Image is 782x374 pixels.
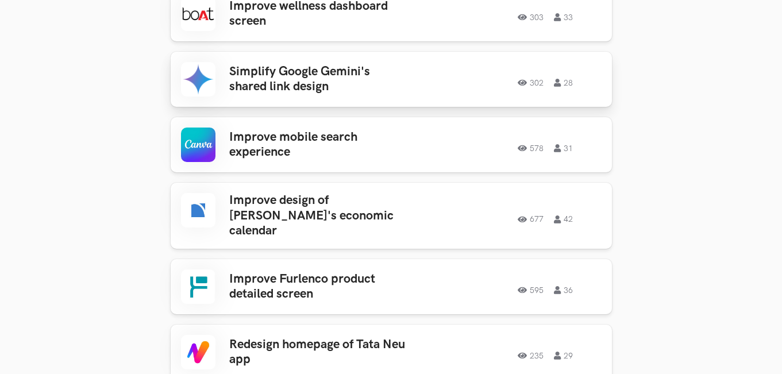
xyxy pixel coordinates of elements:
[518,79,544,87] span: 302
[518,144,544,152] span: 578
[171,52,612,107] a: Simplify Google Gemini's shared link design 302 28
[518,352,544,360] span: 235
[229,337,409,368] h3: Redesign homepage of Tata Neu app
[518,13,544,21] span: 303
[229,272,409,302] h3: Improve Furlenco product detailed screen
[171,183,612,249] a: Improve design of [PERSON_NAME]'s economic calendar 677 42
[554,352,573,360] span: 29
[518,286,544,294] span: 595
[229,130,409,160] h3: Improve mobile search experience
[229,64,409,95] h3: Simplify Google Gemini's shared link design
[554,286,573,294] span: 36
[171,259,612,314] a: Improve Furlenco product detailed screen 595 36
[229,193,409,238] h3: Improve design of [PERSON_NAME]'s economic calendar
[554,13,573,21] span: 33
[554,79,573,87] span: 28
[518,215,544,223] span: 677
[554,144,573,152] span: 31
[554,215,573,223] span: 42
[171,117,612,172] a: Improve mobile search experience 578 31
